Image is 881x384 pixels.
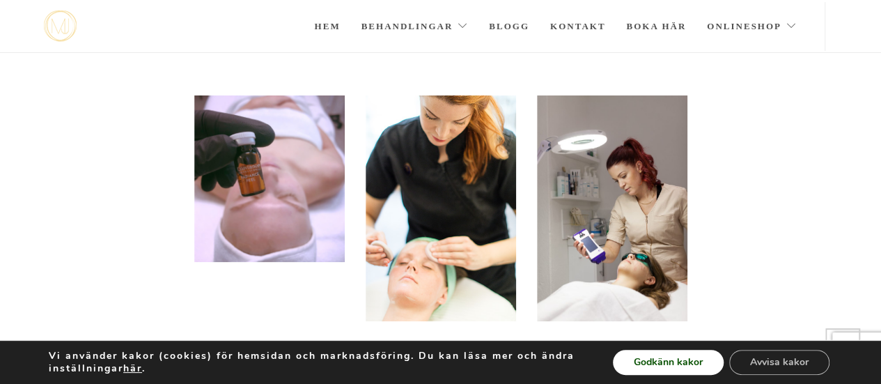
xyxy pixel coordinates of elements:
[194,95,345,262] img: 20200316_113429315_iOS
[49,350,584,375] p: Vi använder kakor (cookies) för hemsidan och marknadsföring. Du kan läsa mer och ändra inställnin...
[366,95,516,321] img: Portömning Stockholm
[123,362,142,375] button: här
[729,350,829,375] button: Avvisa kakor
[537,95,687,321] img: evh_NF_2018_90598 (1)
[626,2,686,51] a: Boka här
[314,2,340,51] a: Hem
[707,2,797,51] a: Onlineshop
[489,2,529,51] a: Blogg
[613,350,724,375] button: Godkänn kakor
[44,10,77,42] a: mjstudio mjstudio mjstudio
[44,10,77,42] img: mjstudio
[550,2,606,51] a: Kontakt
[361,2,469,51] a: Behandlingar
